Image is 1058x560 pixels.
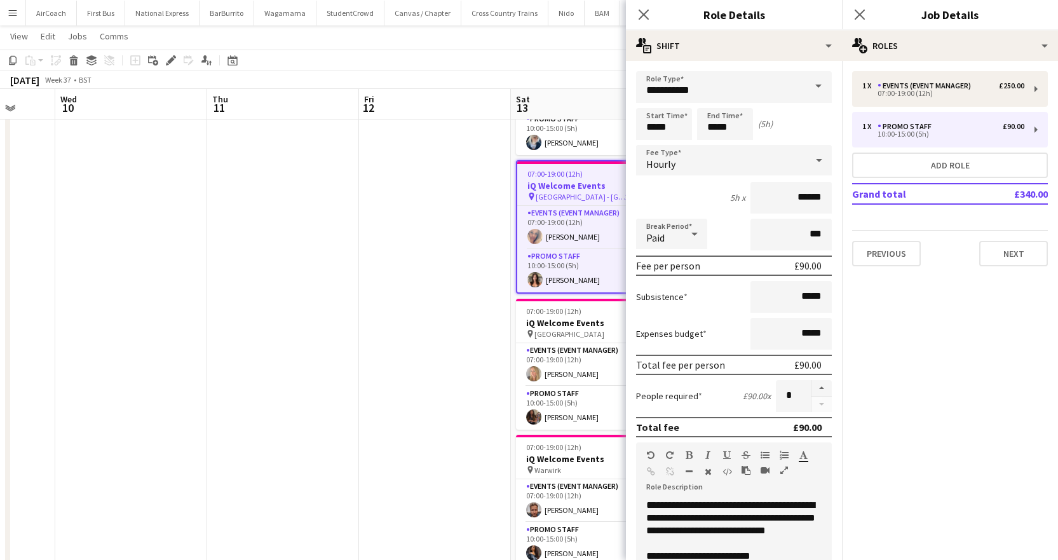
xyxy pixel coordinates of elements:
[362,100,374,115] span: 12
[125,1,200,25] button: National Express
[999,81,1024,90] div: £250.00
[646,231,665,244] span: Paid
[514,100,530,115] span: 13
[516,160,658,294] app-job-card: 07:00-19:00 (12h)2/2iQ Welcome Events [GEOGRAPHIC_DATA] - [GEOGRAPHIC_DATA]2 RolesEvents (Event M...
[878,81,976,90] div: Events (Event Manager)
[626,31,842,61] div: Shift
[842,6,1058,23] h3: Job Details
[636,421,679,434] div: Total fee
[684,450,693,460] button: Bold
[10,31,28,42] span: View
[636,259,700,272] div: Fee per person
[852,184,972,204] td: Grand total
[646,450,655,460] button: Undo
[620,1,711,25] button: [GEOGRAPHIC_DATA]
[761,465,770,475] button: Insert video
[100,31,128,42] span: Comms
[636,390,702,402] label: People required
[516,386,658,430] app-card-role: Promo Staff1/110:00-15:00 (5h)[PERSON_NAME]
[703,450,712,460] button: Italic
[842,31,1058,61] div: Roles
[10,74,39,86] div: [DATE]
[684,467,693,477] button: Horizontal Line
[636,291,688,303] label: Subsistence
[41,31,55,42] span: Edit
[626,6,842,23] h3: Role Details
[636,359,725,371] div: Total fee per person
[254,1,316,25] button: Wagamama
[526,442,581,452] span: 07:00-19:00 (12h)
[60,93,77,105] span: Wed
[794,259,822,272] div: £90.00
[730,192,745,203] div: 5h x
[79,75,92,85] div: BST
[852,153,1048,178] button: Add role
[743,390,771,402] div: £90.00 x
[722,450,731,460] button: Underline
[780,450,789,460] button: Ordered List
[516,453,658,465] h3: iQ Welcome Events
[68,31,87,42] span: Jobs
[1003,122,1024,131] div: £90.00
[516,112,658,155] app-card-role: Promo Staff1/110:00-15:00 (5h)[PERSON_NAME]
[212,93,228,105] span: Thu
[665,450,674,460] button: Redo
[625,192,647,201] span: 2 Roles
[384,1,461,25] button: Canvas / Chapter
[364,93,374,105] span: Fri
[761,450,770,460] button: Unordered List
[516,317,658,329] h3: iQ Welcome Events
[36,28,60,44] a: Edit
[517,206,657,249] app-card-role: Events (Event Manager)1/107:00-19:00 (12h)[PERSON_NAME]
[516,93,530,105] span: Sat
[862,122,878,131] div: 1 x
[862,90,1024,97] div: 07:00-19:00 (12h)
[758,118,773,130] div: (5h)
[585,1,620,25] button: BAM
[517,249,657,292] app-card-role: Promo Staff1/110:00-15:00 (5h)[PERSON_NAME]
[58,100,77,115] span: 10
[95,28,133,44] a: Comms
[5,28,33,44] a: View
[534,329,604,339] span: [GEOGRAPHIC_DATA]
[210,100,228,115] span: 11
[852,241,921,266] button: Previous
[862,81,878,90] div: 1 x
[526,306,581,316] span: 07:00-19:00 (12h)
[26,1,77,25] button: AirCoach
[516,299,658,430] app-job-card: 07:00-19:00 (12h)2/2iQ Welcome Events [GEOGRAPHIC_DATA]2 RolesEvents (Event Manager)1/107:00-19:0...
[972,184,1048,204] td: £340.00
[742,450,750,460] button: Strikethrough
[527,169,583,179] span: 07:00-19:00 (12h)
[799,450,808,460] button: Text Color
[534,465,561,475] span: Warwirk
[548,1,585,25] button: Nido
[979,241,1048,266] button: Next
[516,479,658,522] app-card-role: Events (Event Manager)1/107:00-19:00 (12h)[PERSON_NAME]
[722,467,731,477] button: HTML Code
[811,380,832,397] button: Increase
[461,1,548,25] button: Cross Country Trains
[646,158,675,170] span: Hourly
[42,75,74,85] span: Week 37
[77,1,125,25] button: First Bus
[703,467,712,477] button: Clear Formatting
[742,465,750,475] button: Paste as plain text
[878,122,937,131] div: Promo Staff
[200,1,254,25] button: BarBurrito
[536,192,625,201] span: [GEOGRAPHIC_DATA] - [GEOGRAPHIC_DATA]
[517,180,657,191] h3: iQ Welcome Events
[63,28,92,44] a: Jobs
[794,359,822,371] div: £90.00
[636,328,707,339] label: Expenses budget
[793,421,822,434] div: £90.00
[780,465,789,475] button: Fullscreen
[862,131,1024,137] div: 10:00-15:00 (5h)
[316,1,384,25] button: StudentCrowd
[516,343,658,386] app-card-role: Events (Event Manager)1/107:00-19:00 (12h)[PERSON_NAME]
